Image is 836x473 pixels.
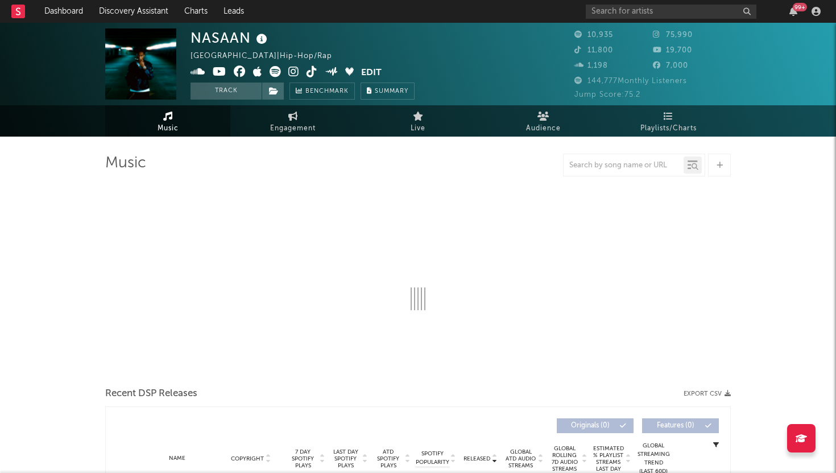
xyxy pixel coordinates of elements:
[330,449,361,469] span: Last Day Spotify Plays
[361,66,382,80] button: Edit
[289,83,355,100] a: Benchmark
[361,83,415,100] button: Summary
[684,390,731,397] button: Export CSV
[105,387,197,401] span: Recent DSP Releases
[574,77,687,85] span: 144,777 Monthly Listeners
[191,83,262,100] button: Track
[793,3,807,11] div: 99 +
[191,50,345,63] div: [GEOGRAPHIC_DATA] | Hip-Hop/Rap
[416,450,449,467] span: Spotify Popularity
[549,445,580,472] span: Global Rolling 7D Audio Streams
[653,62,688,69] span: 7,000
[526,122,561,135] span: Audience
[606,105,731,137] a: Playlists/Charts
[593,445,624,472] span: Estimated % Playlist Streams Last Day
[231,455,264,462] span: Copyright
[305,85,349,98] span: Benchmark
[411,122,425,135] span: Live
[270,122,316,135] span: Engagement
[463,455,490,462] span: Released
[158,122,179,135] span: Music
[653,47,692,54] span: 19,700
[574,62,608,69] span: 1,198
[373,449,403,469] span: ATD Spotify Plays
[564,161,684,170] input: Search by song name or URL
[375,88,408,94] span: Summary
[140,454,214,463] div: Name
[574,47,613,54] span: 11,800
[649,422,702,429] span: Features ( 0 )
[789,7,797,16] button: 99+
[355,105,481,137] a: Live
[653,31,693,39] span: 75,990
[105,105,230,137] a: Music
[481,105,606,137] a: Audience
[557,418,634,433] button: Originals(0)
[640,122,697,135] span: Playlists/Charts
[564,422,616,429] span: Originals ( 0 )
[191,28,270,47] div: NASAAN
[586,5,756,19] input: Search for artists
[642,418,719,433] button: Features(0)
[505,449,536,469] span: Global ATD Audio Streams
[288,449,318,469] span: 7 Day Spotify Plays
[574,31,613,39] span: 10,935
[230,105,355,137] a: Engagement
[574,91,640,98] span: Jump Score: 75.2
